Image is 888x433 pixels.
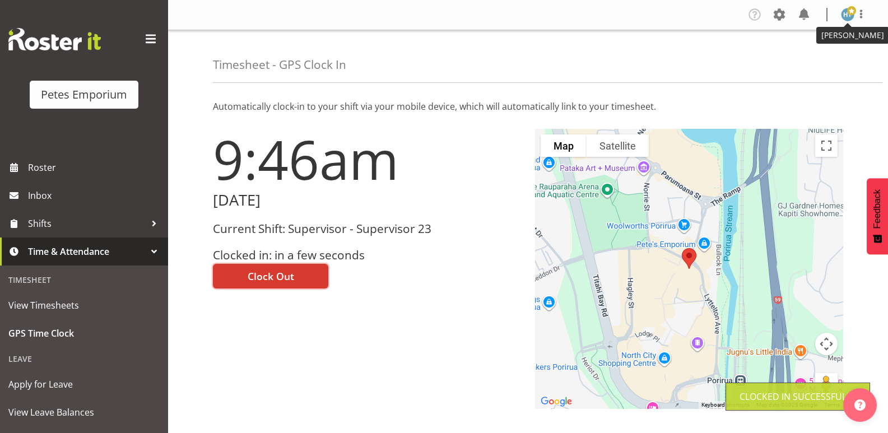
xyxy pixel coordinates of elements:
[815,373,838,395] button: Drag Pegman onto the map to open Street View
[872,189,882,229] span: Feedback
[587,134,649,157] button: Show satellite imagery
[8,404,160,421] span: View Leave Balances
[8,376,160,393] span: Apply for Leave
[8,297,160,314] span: View Timesheets
[3,370,165,398] a: Apply for Leave
[867,178,888,254] button: Feedback - Show survey
[41,86,127,103] div: Petes Emporium
[538,394,575,409] img: Google
[815,134,838,157] button: Toggle fullscreen view
[213,129,522,189] h1: 9:46am
[8,28,101,50] img: Rosterit website logo
[213,222,522,235] h3: Current Shift: Supervisor - Supervisor 23
[854,399,866,411] img: help-xxl-2.png
[541,134,587,157] button: Show street map
[8,325,160,342] span: GPS Time Clock
[28,159,162,176] span: Roster
[213,58,346,71] h4: Timesheet - GPS Clock In
[3,268,165,291] div: Timesheet
[3,398,165,426] a: View Leave Balances
[701,401,750,409] button: Keyboard shortcuts
[3,291,165,319] a: View Timesheets
[3,319,165,347] a: GPS Time Clock
[213,100,843,113] p: Automatically clock-in to your shift via your mobile device, which will automatically link to you...
[213,264,328,288] button: Clock Out
[538,394,575,409] a: Open this area in Google Maps (opens a new window)
[213,192,522,209] h2: [DATE]
[815,333,838,355] button: Map camera controls
[28,187,162,204] span: Inbox
[28,243,146,260] span: Time & Attendance
[248,269,294,283] span: Clock Out
[3,347,165,370] div: Leave
[841,8,854,21] img: helena-tomlin701.jpg
[28,215,146,232] span: Shifts
[213,249,522,262] h3: Clocked in: in a few seconds
[740,390,856,403] div: Clocked in Successfully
